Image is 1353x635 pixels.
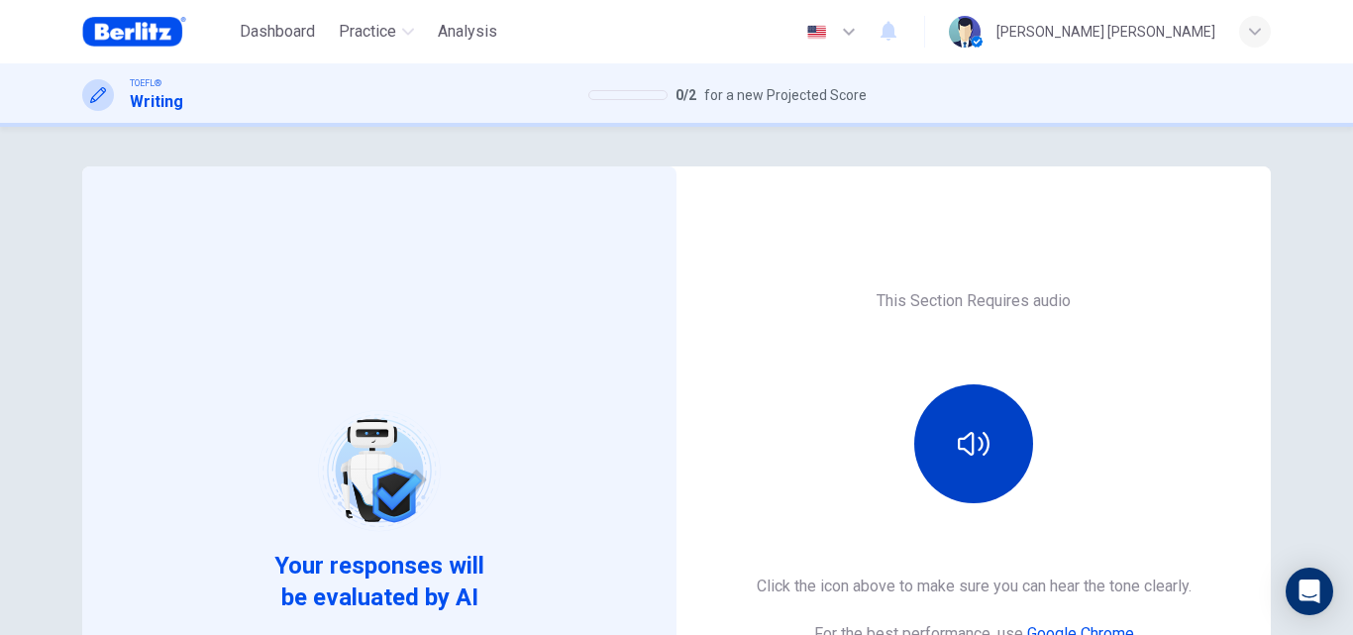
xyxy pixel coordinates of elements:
span: Your responses will be evaluated by AI [260,550,500,613]
span: Analysis [438,20,497,44]
button: Analysis [430,14,505,50]
span: 0 / 2 [676,83,696,107]
img: Profile picture [949,16,981,48]
a: Berlitz Brasil logo [82,12,232,52]
img: en [804,25,829,40]
button: Practice [331,14,422,50]
h6: Click the icon above to make sure you can hear the tone clearly. [757,575,1192,598]
button: Dashboard [232,14,323,50]
div: [PERSON_NAME] [PERSON_NAME] [996,20,1215,44]
span: Dashboard [240,20,315,44]
h6: This Section Requires audio [877,289,1071,313]
span: Practice [339,20,396,44]
img: Berlitz Brasil logo [82,12,186,52]
img: robot icon [316,408,442,534]
h1: Writing [130,90,183,114]
span: for a new Projected Score [704,83,867,107]
span: TOEFL® [130,76,161,90]
div: Open Intercom Messenger [1286,568,1333,615]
